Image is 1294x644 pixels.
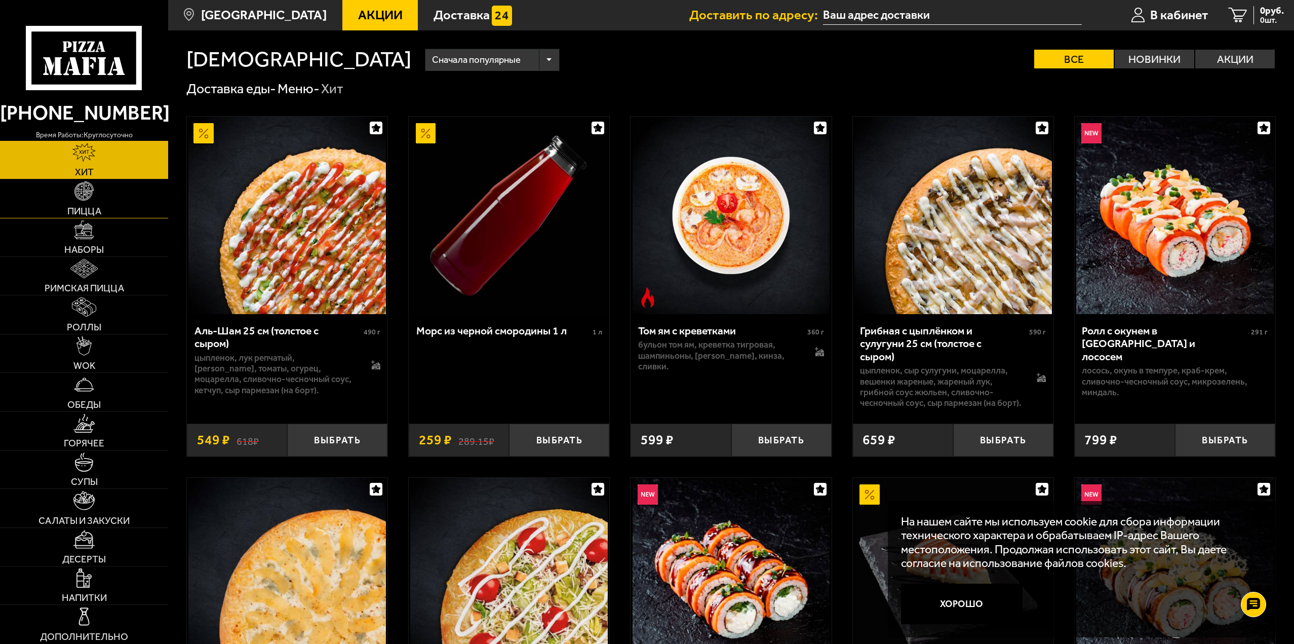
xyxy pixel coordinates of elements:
span: Римская пицца [45,283,124,293]
img: Грибная с цыплёнком и сулугуни 25 см (толстое с сыром) [854,117,1052,314]
h1: [DEMOGRAPHIC_DATA] [186,49,411,70]
span: WOK [73,361,95,370]
button: Выбрать [1175,424,1275,457]
a: Доставка еды- [186,81,276,97]
s: 289.15 ₽ [458,433,494,447]
a: АкционныйМорс из черной смородины 1 л [409,117,609,314]
span: Супы [71,477,98,486]
button: Выбрать [953,424,1053,457]
input: Ваш адрес доставки [823,6,1082,25]
span: 659 ₽ [862,433,895,447]
span: Напитки [62,593,107,602]
span: Салаты и закуски [38,516,130,525]
span: Обеды [67,400,101,409]
span: Акции [358,9,403,22]
span: Дополнительно [40,632,128,641]
img: Акционный [416,123,436,143]
span: Десерты [62,554,106,564]
img: Новинка [638,484,658,505]
span: 549 ₽ [197,433,230,447]
a: АкционныйАль-Шам 25 см (толстое с сыром) [187,117,387,314]
span: Доставить по адресу: [689,9,823,22]
div: Аль-Шам 25 см (толстое с сыром) [194,324,361,350]
button: Выбрать [287,424,387,457]
span: Горячее [64,438,104,448]
button: Выбрать [509,424,609,457]
span: Сначала популярные [432,47,521,73]
a: Острое блюдоТом ям с креветками [631,117,831,314]
img: Акционный [193,123,214,143]
span: [GEOGRAPHIC_DATA] [201,9,327,22]
span: 360 г [807,328,824,336]
s: 618 ₽ [237,433,259,447]
div: Том ям с креветками [638,324,805,337]
a: НовинкаРолл с окунем в темпуре и лососем [1075,117,1275,314]
p: цыпленок, сыр сулугуни, моцарелла, вешенки жареные, жареный лук, грибной соус Жюльен, сливочно-че... [860,365,1023,408]
img: Том ям с креветками [633,117,830,314]
img: Острое блюдо [638,287,658,308]
img: Ролл с окунем в темпуре и лососем [1076,117,1274,314]
img: 15daf4d41897b9f0e9f617042186c801.svg [492,6,512,26]
img: Акционный [859,484,880,505]
label: Все [1034,50,1114,68]
p: бульон том ям, креветка тигровая, шампиньоны, [PERSON_NAME], кинза, сливки. [638,339,801,372]
label: Акции [1195,50,1275,68]
a: Грибная с цыплёнком и сулугуни 25 см (толстое с сыром) [853,117,1053,314]
div: Морс из черной смородины 1 л [416,324,590,337]
img: Новинка [1081,123,1102,143]
div: Ролл с окунем в [GEOGRAPHIC_DATA] и лососем [1082,324,1248,363]
label: Новинки [1115,50,1194,68]
span: Роллы [67,322,101,332]
p: лосось, окунь в темпуре, краб-крем, сливочно-чесночный соус, микрозелень, миндаль. [1082,365,1268,398]
span: Хит [75,167,94,177]
span: 590 г [1029,328,1046,336]
p: На нашем сайте мы используем cookie для сбора информации технического характера и обрабатываем IP... [901,515,1256,571]
button: Выбрать [731,424,832,457]
span: Пицца [67,206,101,216]
img: Морс из черной смородины 1 л [410,117,608,314]
div: Хит [321,80,343,98]
span: 291 г [1251,328,1268,336]
span: 799 ₽ [1084,433,1117,447]
span: 599 ₽ [641,433,674,447]
span: 259 ₽ [419,433,452,447]
span: Доставка [434,9,490,22]
p: цыпленок, лук репчатый, [PERSON_NAME], томаты, огурец, моцарелла, сливочно-чесночный соус, кетчуп... [194,353,358,396]
button: Хорошо [901,584,1023,624]
div: Грибная с цыплёнком и сулугуни 25 см (толстое с сыром) [860,324,1027,363]
span: Наборы [64,245,104,254]
img: Аль-Шам 25 см (толстое с сыром) [188,117,386,314]
span: 0 шт. [1260,16,1284,24]
a: Меню- [278,81,320,97]
img: Новинка [1081,484,1102,505]
span: 1 л [593,328,602,336]
span: В кабинет [1150,9,1208,22]
span: 0 руб. [1260,6,1284,16]
span: 490 г [364,328,380,336]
